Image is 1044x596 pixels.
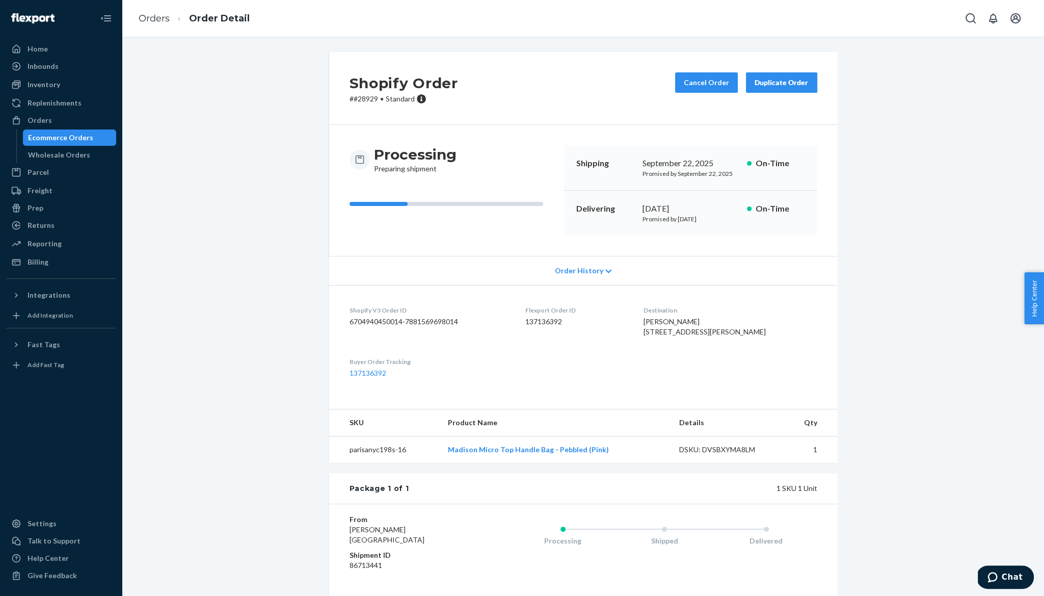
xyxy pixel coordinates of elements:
span: Order History [554,266,603,276]
p: Promised by [DATE] [643,215,739,223]
button: Help Center [1024,272,1044,324]
a: Reporting [6,236,116,252]
a: Prep [6,200,116,216]
div: Delivered [715,536,817,546]
div: September 22, 2025 [643,158,739,169]
img: Flexport logo [11,13,55,23]
p: Promised by September 22, 2025 [643,169,739,178]
div: Shipped [613,536,715,546]
a: Inventory [6,76,116,93]
div: Prep [28,203,43,213]
a: Inbounds [6,58,116,74]
div: Settings [28,519,57,529]
div: Reporting [28,239,62,249]
dt: Flexport Order ID [525,306,627,315]
a: Settings [6,515,116,532]
a: Billing [6,254,116,270]
a: Add Integration [6,307,116,324]
p: Delivering [576,203,634,215]
dt: Buyer Order Tracking [350,357,510,366]
dd: 137136392 [525,317,627,327]
a: Help Center [6,550,116,566]
td: parisanyc198s-16 [329,436,440,463]
div: Processing [512,536,614,546]
button: Open notifications [983,8,1003,29]
dt: Shipment ID [350,550,471,560]
div: Fast Tags [28,340,60,350]
a: Home [6,41,116,57]
div: Ecommerce Orders [28,133,93,143]
span: [PERSON_NAME][GEOGRAPHIC_DATA] [350,525,424,544]
div: Returns [28,220,55,230]
div: 1 SKU 1 Unit [409,483,817,494]
div: Preparing shipment [374,145,457,174]
button: Open account menu [1005,8,1026,29]
a: Orders [139,13,170,24]
button: Duplicate Order [746,72,817,93]
th: Details [671,409,783,436]
div: Integrations [28,290,70,300]
div: Inventory [28,80,60,90]
button: Open Search Box [960,8,981,29]
p: On-Time [756,203,805,215]
span: • [380,94,384,103]
button: Give Feedback [6,567,116,584]
button: Fast Tags [6,336,116,353]
div: Give Feedback [28,571,77,581]
button: Cancel Order [675,72,738,93]
div: Parcel [28,167,49,177]
th: Qty [783,409,838,436]
dd: 86713441 [350,560,471,571]
h3: Processing [374,145,457,164]
dt: Destination [644,306,817,315]
span: Standard [386,94,415,103]
p: On-Time [756,158,805,169]
div: Wholesale Orders [28,150,90,160]
a: Order Detail [189,13,250,24]
div: Replenishments [28,98,82,108]
th: Product Name [440,409,671,436]
div: Billing [28,257,48,267]
div: [DATE] [643,203,739,215]
a: Freight [6,183,116,199]
a: Add Fast Tag [6,357,116,373]
div: Inbounds [28,61,59,71]
p: # #28929 [350,94,458,104]
a: Parcel [6,164,116,180]
div: Freight [28,186,52,196]
div: Package 1 of 1 [350,483,409,494]
dt: From [350,514,471,525]
p: Shipping [576,158,634,169]
div: Add Fast Tag [28,360,64,369]
dt: Shopify V3 Order ID [350,306,510,315]
iframe: Opens a widget where you can chat to one of our agents [978,565,1034,591]
ol: breadcrumbs [130,4,258,34]
dd: 6704940450014-7881569698014 [350,317,510,327]
a: Orders [6,112,116,128]
button: Talk to Support [6,533,116,549]
div: Duplicate Order [755,77,809,88]
a: Madison Micro Top Handle Bag - Pebbled (Pink) [448,445,609,454]
a: Returns [6,217,116,234]
a: Replenishments [6,95,116,111]
button: Close Navigation [96,8,116,29]
th: SKU [329,409,440,436]
a: Ecommerce Orders [23,129,117,146]
div: Help Center [28,553,69,563]
span: [PERSON_NAME] [STREET_ADDRESS][PERSON_NAME] [644,317,766,336]
div: DSKU: DVSBXYMA8LM [679,445,775,455]
h2: Shopify Order [350,72,458,94]
a: Wholesale Orders [23,147,117,163]
div: Add Integration [28,311,73,320]
div: Talk to Support [28,536,81,546]
div: Orders [28,115,52,125]
a: 137136392 [350,369,386,377]
button: Integrations [6,287,116,303]
td: 1 [783,436,838,463]
div: Home [28,44,48,54]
